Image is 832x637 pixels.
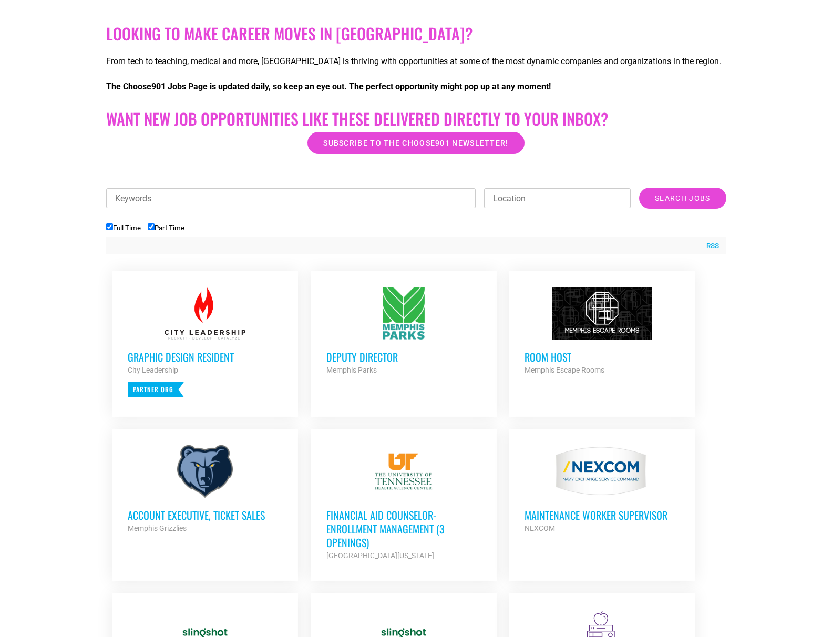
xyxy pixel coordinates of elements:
a: Deputy Director Memphis Parks [311,271,497,392]
a: Room Host Memphis Escape Rooms [509,271,695,392]
strong: NEXCOM [525,524,555,532]
strong: Memphis Parks [326,366,377,374]
h3: Graphic Design Resident [128,350,282,364]
strong: [GEOGRAPHIC_DATA][US_STATE] [326,551,434,560]
input: Search Jobs [639,188,726,209]
label: Part Time [148,224,184,232]
h2: Want New Job Opportunities like these Delivered Directly to your Inbox? [106,109,726,128]
strong: Memphis Escape Rooms [525,366,604,374]
a: Financial Aid Counselor-Enrollment Management (3 Openings) [GEOGRAPHIC_DATA][US_STATE] [311,429,497,578]
input: Location [484,188,631,208]
h3: Deputy Director [326,350,481,364]
h3: Financial Aid Counselor-Enrollment Management (3 Openings) [326,508,481,549]
a: RSS [701,241,719,251]
a: Account Executive, Ticket Sales Memphis Grizzlies [112,429,298,550]
strong: Memphis Grizzlies [128,524,187,532]
a: Subscribe to the Choose901 newsletter! [307,132,524,154]
input: Keywords [106,188,476,208]
input: Full Time [106,223,113,230]
h2: Looking to make career moves in [GEOGRAPHIC_DATA]? [106,24,726,43]
input: Part Time [148,223,155,230]
span: Subscribe to the Choose901 newsletter! [323,139,508,147]
p: Partner Org [128,382,184,397]
strong: City Leadership [128,366,178,374]
a: MAINTENANCE WORKER SUPERVISOR NEXCOM [509,429,695,550]
strong: The Choose901 Jobs Page is updated daily, so keep an eye out. The perfect opportunity might pop u... [106,81,551,91]
h3: Room Host [525,350,679,364]
label: Full Time [106,224,141,232]
h3: Account Executive, Ticket Sales [128,508,282,522]
p: From tech to teaching, medical and more, [GEOGRAPHIC_DATA] is thriving with opportunities at some... [106,55,726,68]
a: Graphic Design Resident City Leadership Partner Org [112,271,298,413]
h3: MAINTENANCE WORKER SUPERVISOR [525,508,679,522]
